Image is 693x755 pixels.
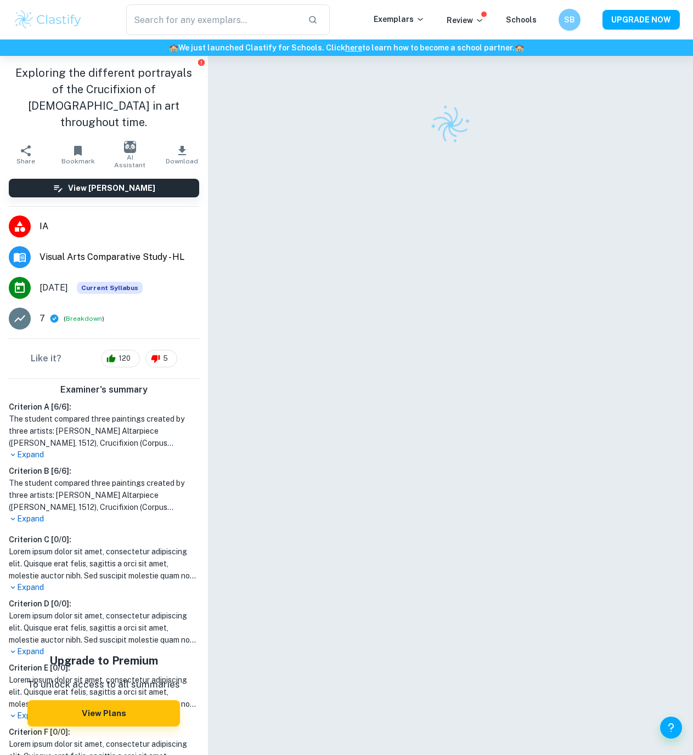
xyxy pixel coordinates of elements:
[52,139,104,170] button: Bookmark
[77,282,143,294] span: Current Syllabus
[169,43,178,52] span: 🏫
[16,157,35,165] span: Share
[66,314,102,323] button: Breakdown
[27,678,180,692] p: To unlock access to all summaries
[126,4,299,35] input: Search for any exemplars...
[101,350,140,367] div: 120
[27,652,180,669] h5: Upgrade to Premium
[77,282,143,294] div: This exemplar is based on the current syllabus. Feel free to refer to it for inspiration/ideas wh...
[9,449,199,461] p: Expand
[64,314,104,324] span: ( )
[40,220,199,233] span: IA
[124,141,136,153] img: AI Assistant
[9,477,199,513] h1: The student compared three paintings created by three artists: [PERSON_NAME] Altarpiece ([PERSON_...
[156,139,208,170] button: Download
[660,717,682,739] button: Help and Feedback
[61,157,95,165] span: Bookmark
[9,401,199,413] h6: Criterion A [ 6 / 6 ]:
[9,465,199,477] h6: Criterion B [ 6 / 6 ]:
[9,65,199,130] h1: Exploring the different portrayals of the Crucifixion of [DEMOGRAPHIC_DATA] in art throughout time.
[2,42,691,54] h6: We just launched Clastify for Schools. Click to learn how to become a school partner.
[104,139,156,170] button: AI Assistant
[9,179,199,197] button: View [PERSON_NAME]
[110,154,149,169] span: AI Assistant
[447,14,484,26] p: Review
[31,352,61,365] h6: Like it?
[27,700,180,726] button: View Plans
[112,353,137,364] span: 120
[345,43,362,52] a: here
[9,413,199,449] h1: The student compared three paintings created by three artists: [PERSON_NAME] Altarpiece ([PERSON_...
[198,58,206,66] button: Report issue
[40,251,199,264] span: Visual Arts Comparative Study - HL
[157,353,174,364] span: 5
[564,14,576,26] h6: SB
[4,383,204,396] h6: Examiner's summary
[515,43,524,52] span: 🏫
[602,10,680,30] button: UPGRADE NOW
[559,9,581,31] button: SB
[424,98,477,151] img: Clastify logo
[506,15,537,24] a: Schools
[145,350,177,367] div: 5
[9,513,199,525] p: Expand
[68,182,155,194] h6: View [PERSON_NAME]
[166,157,198,165] span: Download
[374,13,425,25] p: Exemplars
[40,312,45,325] p: 7
[40,281,68,294] span: [DATE]
[13,9,83,31] img: Clastify logo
